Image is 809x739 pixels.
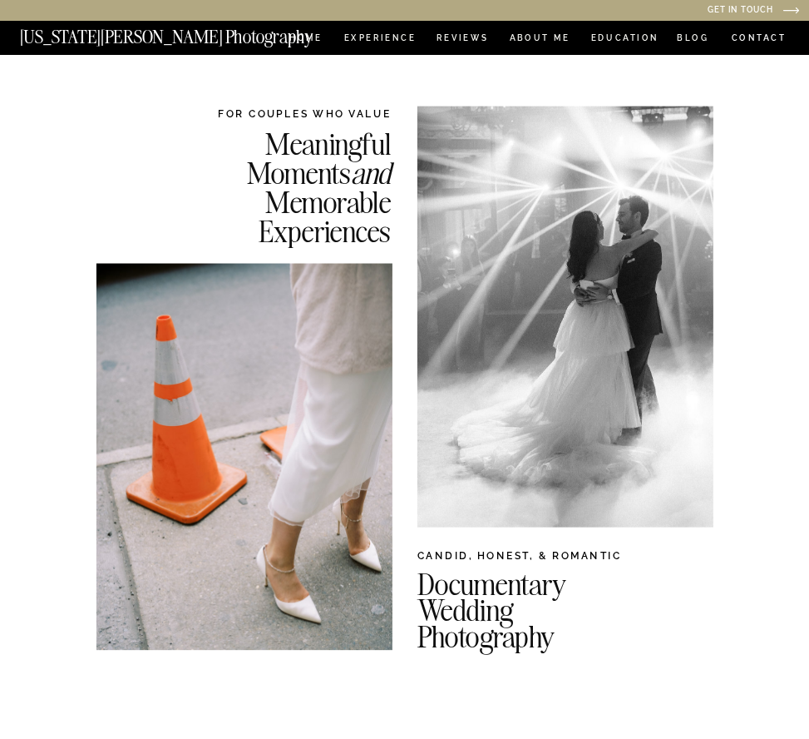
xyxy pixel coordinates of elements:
[677,34,709,46] a: BLOG
[417,548,713,568] h2: CANDID, HONEST, & ROMANTIC
[417,573,773,641] h2: Documentary Wedding Photography
[287,34,325,46] a: HOME
[344,34,415,46] a: Experience
[20,27,358,39] a: [US_STATE][PERSON_NAME] Photography
[589,34,660,46] a: EDUCATION
[437,34,487,46] a: REVIEWS
[731,31,787,46] a: CONTACT
[570,6,773,16] a: Get in Touch
[178,130,391,246] h2: Meaningful Moments Memorable Experiences
[351,155,392,192] i: and
[509,34,570,46] a: ABOUT ME
[178,107,391,121] h2: FOR COUPLES WHO VALUE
